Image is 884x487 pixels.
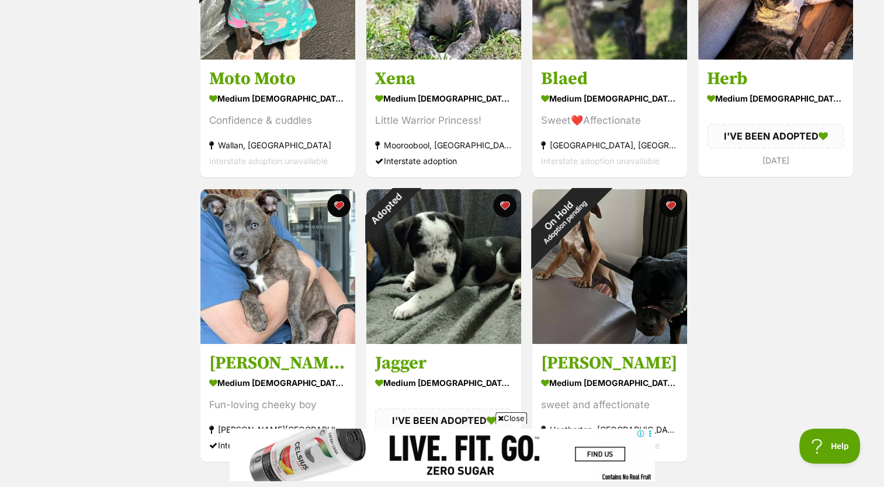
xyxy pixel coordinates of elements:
a: [PERSON_NAME] - [DEMOGRAPHIC_DATA] Cattle Dog X Staffy medium [DEMOGRAPHIC_DATA] Dog Fun-loving c... [200,343,355,462]
span: Interstate adoption unavailable [541,440,660,450]
div: Fun-loving cheeky boy [209,397,346,413]
img: Marvin - 6 Month Old Cattle Dog X Staffy [200,189,355,344]
div: I'VE BEEN ADOPTED [375,408,512,433]
div: medium [DEMOGRAPHIC_DATA] Dog [541,91,678,107]
img: Eddie [532,189,687,344]
a: Herb medium [DEMOGRAPHIC_DATA] Dog I'VE BEEN ADOPTED [DATE] favourite [698,60,853,177]
div: Interstate adoption [375,154,512,169]
div: [GEOGRAPHIC_DATA], [GEOGRAPHIC_DATA] [541,138,678,154]
div: Mooroobool, [GEOGRAPHIC_DATA] [375,138,512,154]
h3: Blaed [541,68,678,91]
h3: Moto Moto [209,68,346,91]
a: Moto Moto medium [DEMOGRAPHIC_DATA] Dog Confidence & cuddles Wallan, [GEOGRAPHIC_DATA] Interstate... [200,60,355,178]
div: I'VE BEEN ADOPTED [707,124,844,149]
div: Sweet❤️Affectionate [541,113,678,129]
iframe: Advertisement [230,429,655,481]
div: sweet and affectionate [541,397,678,413]
a: [PERSON_NAME] medium [DEMOGRAPHIC_DATA] Dog sweet and affectionate Heatherton, [GEOGRAPHIC_DATA] ... [532,343,687,462]
div: medium [DEMOGRAPHIC_DATA] Dog [209,374,346,391]
div: On Hold [510,167,612,269]
a: On HoldReviewing applications [200,50,355,62]
a: Blaed medium [DEMOGRAPHIC_DATA] Dog Sweet❤️Affectionate [GEOGRAPHIC_DATA], [GEOGRAPHIC_DATA] Inte... [532,60,687,178]
h3: Xena [375,68,512,91]
span: Interstate adoption unavailable [209,156,328,166]
span: Adoption pending [542,199,588,245]
h3: [PERSON_NAME] [541,352,678,374]
h3: Herb [707,68,844,91]
div: [DATE] [707,152,844,168]
div: Heatherton, [GEOGRAPHIC_DATA] [541,422,678,437]
span: Close [495,412,527,424]
button: favourite [327,194,351,217]
div: medium [DEMOGRAPHIC_DATA] Dog [707,91,844,107]
div: medium [DEMOGRAPHIC_DATA] Dog [375,374,512,391]
div: Adopted [351,174,420,243]
a: On HoldAdoption pending [532,335,687,346]
div: Wallan, [GEOGRAPHIC_DATA] [209,138,346,154]
div: Little Warrior Princess! [375,113,512,129]
div: medium [DEMOGRAPHIC_DATA] Dog [541,374,678,391]
h3: [PERSON_NAME] - [DEMOGRAPHIC_DATA] Cattle Dog X Staffy [209,352,346,374]
div: [PERSON_NAME][GEOGRAPHIC_DATA], [GEOGRAPHIC_DATA] [209,422,346,437]
div: Confidence & cuddles [209,113,346,129]
a: Adopted [366,335,521,346]
iframe: Help Scout Beacon - Open [799,429,861,464]
div: Interstate adoption [209,437,346,453]
button: favourite [659,194,682,217]
a: Jagger medium [DEMOGRAPHIC_DATA] Dog I'VE BEEN ADOPTED about 2 hours ago favourite [366,343,521,461]
h3: Jagger [375,352,512,374]
div: medium [DEMOGRAPHIC_DATA] Dog [375,91,512,107]
span: Interstate adoption unavailable [541,156,660,166]
a: Xena medium [DEMOGRAPHIC_DATA] Dog Little Warrior Princess! Mooroobool, [GEOGRAPHIC_DATA] Interst... [366,60,521,178]
button: favourite [493,194,516,217]
div: medium [DEMOGRAPHIC_DATA] Dog [209,91,346,107]
img: Jagger [366,189,521,344]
